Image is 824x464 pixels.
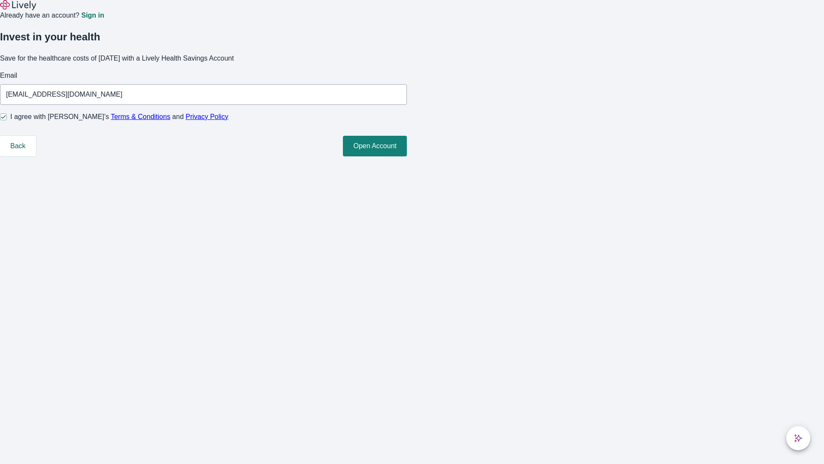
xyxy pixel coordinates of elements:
button: chat [786,426,810,450]
a: Privacy Policy [186,113,229,120]
svg: Lively AI Assistant [794,434,803,443]
a: Terms & Conditions [111,113,170,120]
a: Sign in [81,12,104,19]
button: Open Account [343,136,407,156]
span: I agree with [PERSON_NAME]’s and [10,112,228,122]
